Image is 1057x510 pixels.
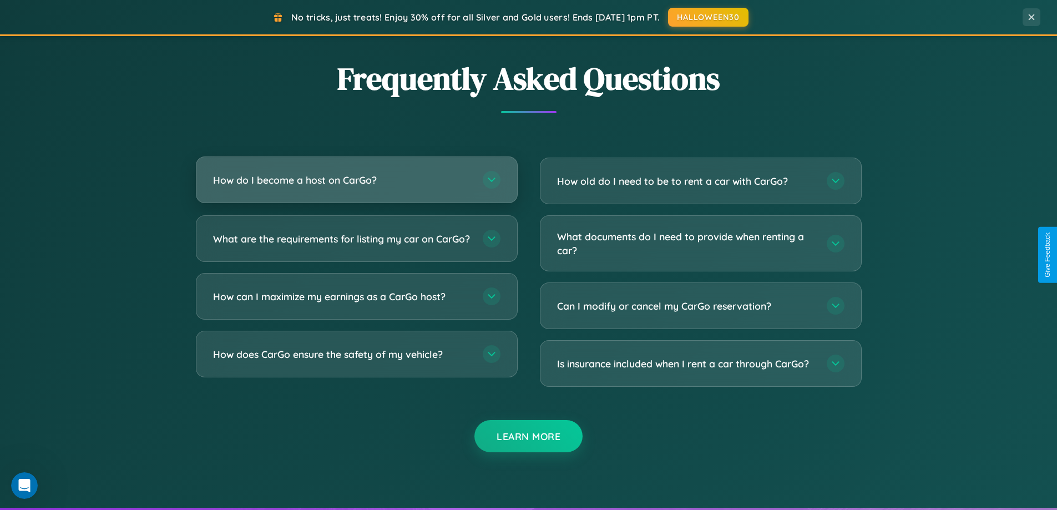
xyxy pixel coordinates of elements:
span: No tricks, just treats! Enjoy 30% off for all Silver and Gold users! Ends [DATE] 1pm PT. [291,12,660,23]
h3: What documents do I need to provide when renting a car? [557,230,816,257]
h3: How do I become a host on CarGo? [213,173,472,187]
iframe: Intercom live chat [11,472,38,499]
h2: Frequently Asked Questions [196,57,862,100]
button: Learn More [474,420,583,452]
button: HALLOWEEN30 [668,8,749,27]
h3: Is insurance included when I rent a car through CarGo? [557,357,816,371]
div: Give Feedback [1044,233,1051,277]
h3: How can I maximize my earnings as a CarGo host? [213,290,472,304]
h3: Can I modify or cancel my CarGo reservation? [557,299,816,313]
h3: How does CarGo ensure the safety of my vehicle? [213,347,472,361]
h3: What are the requirements for listing my car on CarGo? [213,232,472,246]
h3: How old do I need to be to rent a car with CarGo? [557,174,816,188]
